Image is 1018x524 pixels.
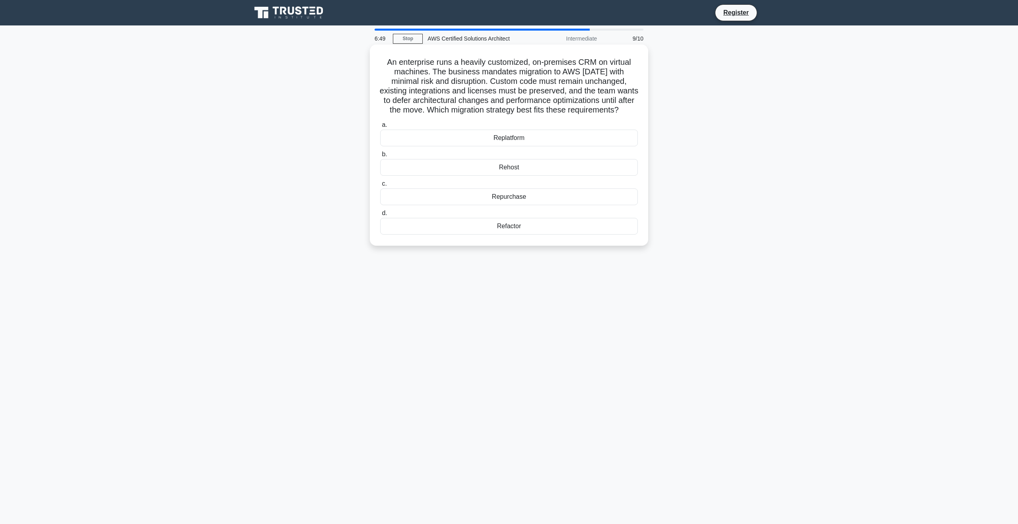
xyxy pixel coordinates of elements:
span: b. [382,151,387,157]
div: Intermediate [532,31,602,47]
div: Rehost [380,159,638,176]
span: c. [382,180,387,187]
div: Refactor [380,218,638,235]
span: a. [382,121,387,128]
div: AWS Certified Solutions Architect [423,31,532,47]
div: 6:49 [370,31,393,47]
span: d. [382,210,387,216]
div: 9/10 [602,31,648,47]
a: Stop [393,34,423,44]
div: Replatform [380,130,638,146]
a: Register [719,8,754,17]
h5: An enterprise runs a heavily customized, on-premises CRM on virtual machines. The business mandat... [379,57,639,115]
div: Repurchase [380,188,638,205]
